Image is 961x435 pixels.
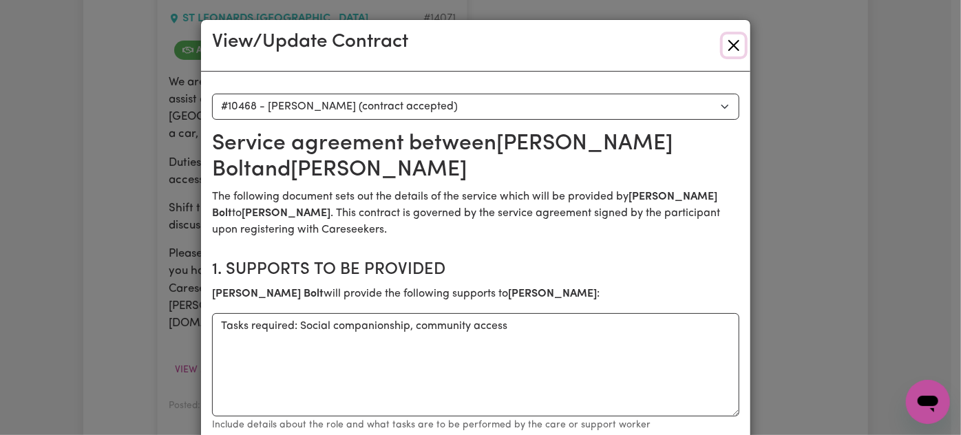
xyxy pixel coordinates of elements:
[212,131,739,184] h2: Service agreement between [PERSON_NAME] Bolt and [PERSON_NAME]
[508,288,597,299] b: [PERSON_NAME]
[212,260,739,280] h2: 1. Supports to be provided
[212,286,739,302] p: will provide the following supports to :
[212,313,739,416] textarea: Tasks required: Social companionship, community access
[212,189,739,238] p: The following document sets out the details of the service which will be provided by to . This co...
[212,288,324,299] b: [PERSON_NAME] Bolt
[906,380,950,424] iframe: Button to launch messaging window
[212,420,651,430] small: Include details about the role and what tasks are to be performed by the care or support worker
[212,31,408,54] h3: View/Update Contract
[723,34,745,56] button: Close
[242,208,330,219] b: [PERSON_NAME]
